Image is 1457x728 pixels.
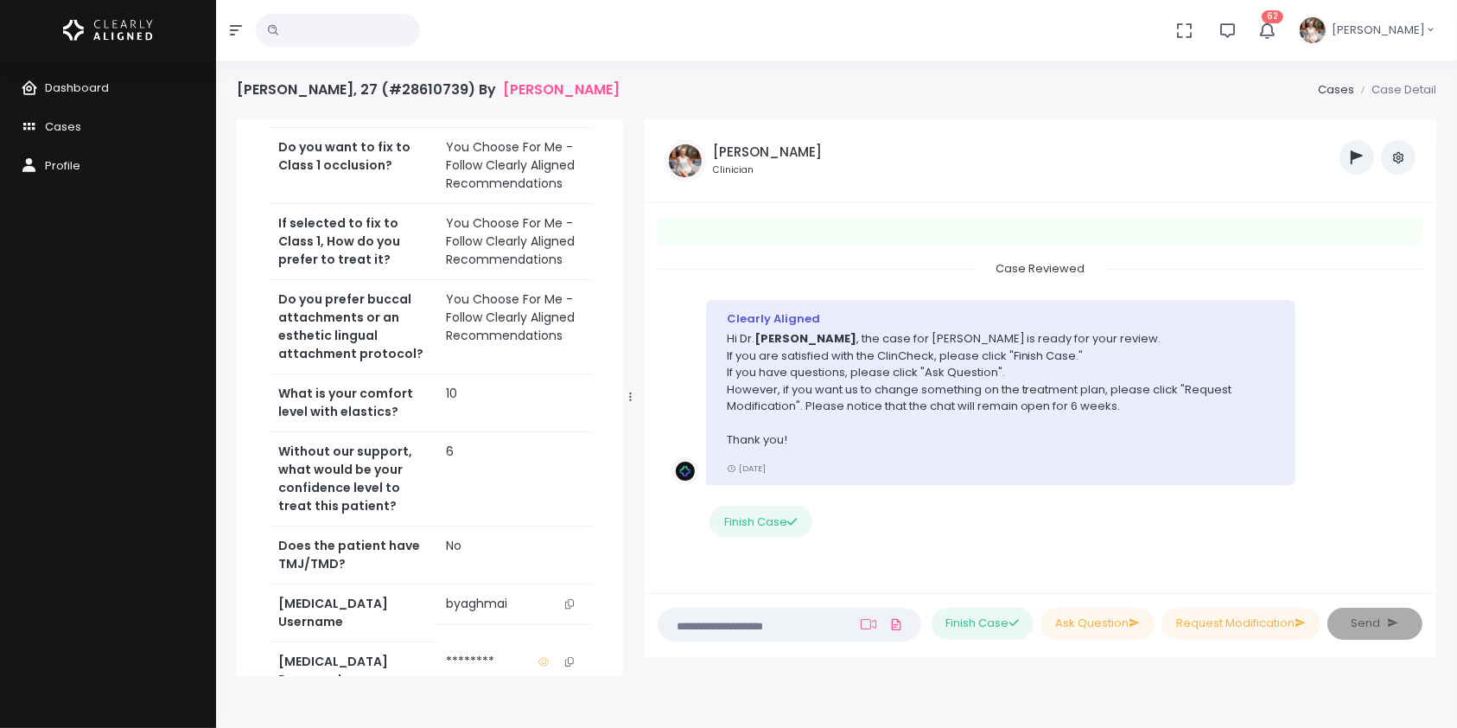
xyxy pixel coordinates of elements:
[658,217,1422,576] div: scrollable content
[1161,608,1320,640] button: Request Modification
[713,163,822,177] small: Clinician
[268,280,436,374] th: Do you prefer buccal attachments or an esthetic lingual attachment protocol?
[857,617,880,631] a: Add Loom Video
[503,81,620,98] a: [PERSON_NAME]
[268,527,436,584] th: Does the patient have TMJ/TMD?
[436,527,592,584] td: No
[709,506,811,538] button: Finish Case
[1332,22,1425,39] span: [PERSON_NAME]
[713,144,822,160] h5: [PERSON_NAME]
[268,432,436,527] th: Without our support, what would be your confidence level to treat this patient?
[63,12,153,48] img: Logo Horizontal
[45,157,80,174] span: Profile
[1297,15,1328,46] img: Header Avatar
[436,204,592,280] td: You Choose For Me - Follow Clearly Aligned Recommendations
[727,330,1276,449] p: Hi Dr. , the case for [PERSON_NAME] is ready for your review. If you are satisfied with the ClinC...
[1262,10,1283,23] span: 62
[268,374,436,432] th: What is your comfort level with elastics?
[436,280,592,374] td: You Choose For Me - Follow Clearly Aligned Recommendations
[237,81,620,98] h4: [PERSON_NAME], 27 (#28610739) By
[932,608,1034,640] button: Finish Case
[45,118,81,135] span: Cases
[975,255,1105,282] span: Case Reviewed
[268,204,436,280] th: If selected to fix to Class 1, How do you prefer to treat it?
[268,642,436,700] th: [MEDICAL_DATA] Password
[436,374,592,432] td: 10
[237,119,623,676] div: scrollable content
[727,310,1276,328] div: Clearly Aligned
[727,463,766,474] small: [DATE]
[436,584,592,624] td: byaghmai
[45,80,109,96] span: Dashboard
[754,330,856,347] b: [PERSON_NAME]
[1318,81,1354,98] a: Cases
[887,609,907,640] a: Add Files
[436,432,592,527] td: 6
[268,584,436,642] th: [MEDICAL_DATA] Username
[1354,81,1436,99] li: Case Detail
[1040,608,1155,640] button: Ask Question
[268,128,436,204] th: Do you want to fix to Class 1 occlusion?
[436,128,592,204] td: You Choose For Me - Follow Clearly Aligned Recommendations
